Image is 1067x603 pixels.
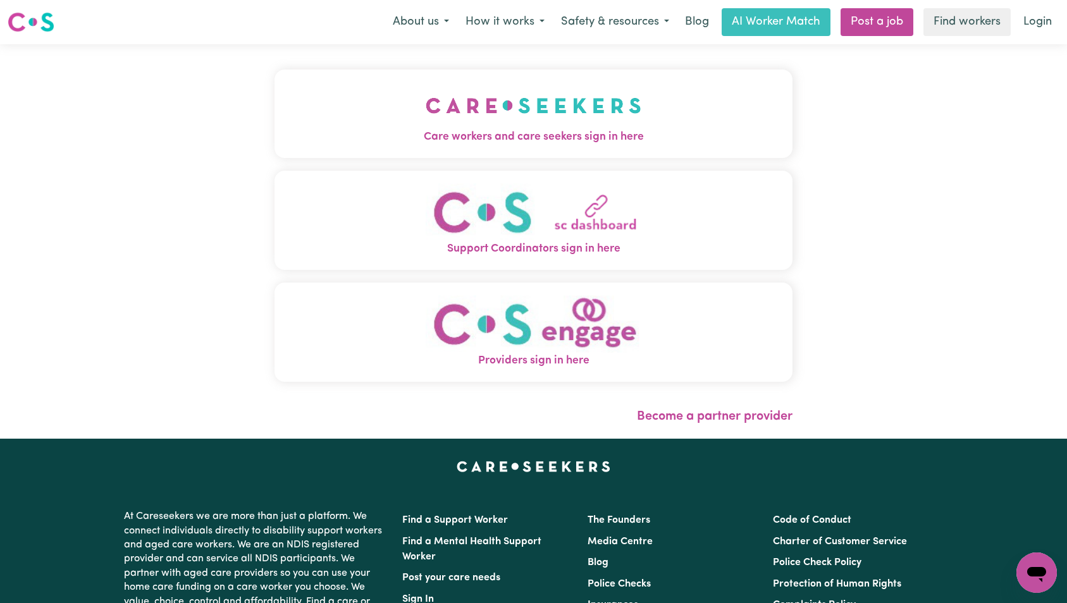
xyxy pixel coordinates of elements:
[8,8,54,37] a: Careseekers logo
[402,515,508,525] a: Find a Support Worker
[402,573,500,583] a: Post your care needs
[1016,8,1059,36] a: Login
[588,537,653,547] a: Media Centre
[923,8,1011,36] a: Find workers
[274,70,793,158] button: Care workers and care seekers sign in here
[274,171,793,270] button: Support Coordinators sign in here
[773,557,861,568] a: Police Check Policy
[588,515,650,525] a: The Founders
[457,461,610,472] a: Careseekers home page
[773,537,907,547] a: Charter of Customer Service
[773,515,851,525] a: Code of Conduct
[1016,552,1057,593] iframe: Button to launch messaging window
[588,579,651,589] a: Police Checks
[588,557,608,568] a: Blog
[553,9,677,35] button: Safety & resources
[385,9,457,35] button: About us
[841,8,913,36] a: Post a job
[677,8,717,36] a: Blog
[274,353,793,369] span: Providers sign in here
[637,410,793,423] a: Become a partner provider
[457,9,553,35] button: How it works
[274,283,793,382] button: Providers sign in here
[8,11,54,33] img: Careseekers logo
[773,579,901,589] a: Protection of Human Rights
[402,537,541,562] a: Find a Mental Health Support Worker
[722,8,830,36] a: AI Worker Match
[274,129,793,145] span: Care workers and care seekers sign in here
[274,241,793,257] span: Support Coordinators sign in here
